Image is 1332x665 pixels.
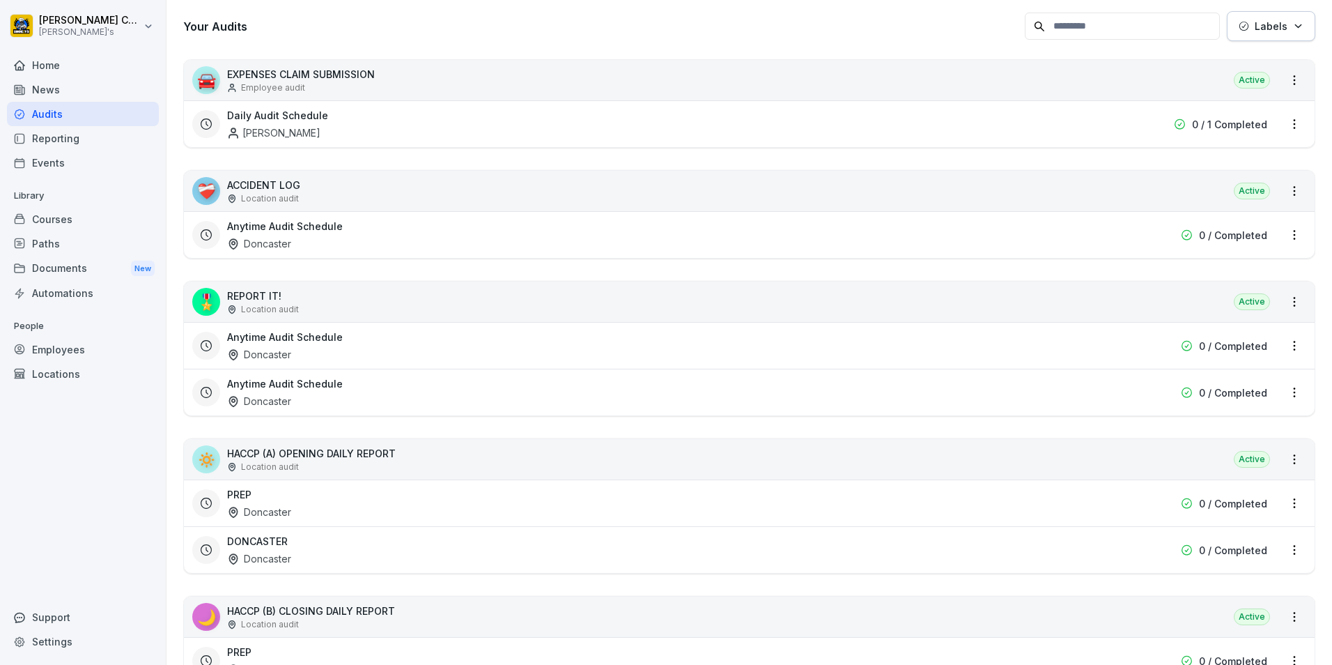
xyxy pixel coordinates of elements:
[227,487,251,502] h3: PREP
[241,82,305,94] p: Employee audit
[227,505,291,519] div: Doncaster
[192,603,220,631] div: 🌙
[7,337,159,362] a: Employees
[183,19,1018,34] h3: Your Audits
[1234,72,1270,89] div: Active
[192,66,220,94] div: 🚘
[227,604,395,618] p: HACCP (B) CLOSING DAILY REPORT
[7,315,159,337] p: People
[241,303,299,316] p: Location audit
[7,362,159,386] a: Locations
[1255,19,1287,33] p: Labels
[7,281,159,305] a: Automations
[227,289,299,303] p: REPORT IT!
[39,27,141,37] p: [PERSON_NAME]'s
[1234,183,1270,199] div: Active
[1227,11,1315,41] button: Labels
[131,261,155,277] div: New
[7,102,159,126] a: Audits
[7,151,159,175] a: Events
[227,219,343,234] h3: Anytime Audit Schedule
[39,15,141,26] p: [PERSON_NAME] Calladine
[227,347,291,362] div: Doncaster
[1199,228,1267,243] p: 0 / Completed
[227,108,328,123] h3: Daily Audit Schedule
[241,461,299,473] p: Location audit
[7,77,159,102] a: News
[1234,451,1270,468] div: Active
[7,629,159,654] a: Settings
[227,376,343,391] h3: Anytime Audit Schedule
[7,231,159,256] a: Paths
[1234,293,1270,310] div: Active
[192,177,220,205] div: ❤️‍🩹
[7,207,159,231] a: Courses
[1192,117,1267,132] p: 0 / 1 Completed
[227,645,251,659] h3: PREP
[192,445,220,473] div: 🔅
[227,330,343,344] h3: Anytime Audit Schedule
[7,256,159,282] a: DocumentsNew
[227,125,320,140] div: [PERSON_NAME]
[192,288,220,316] div: 🎖️
[241,192,299,205] p: Location audit
[1234,609,1270,625] div: Active
[1199,543,1267,558] p: 0 / Completed
[1199,496,1267,511] p: 0 / Completed
[7,185,159,207] p: Library
[7,256,159,282] div: Documents
[1199,339,1267,353] p: 0 / Completed
[7,53,159,77] a: Home
[7,126,159,151] a: Reporting
[227,394,291,408] div: Doncaster
[7,605,159,629] div: Support
[227,551,291,566] div: Doncaster
[227,534,288,549] h3: DONCASTER
[227,236,291,251] div: Doncaster
[227,67,375,82] p: EXPENSES CLAIM SUBMISSION
[227,446,396,461] p: HACCP (A) OPENING DAILY REPORT
[1199,385,1267,400] p: 0 / Completed
[241,618,299,631] p: Location audit
[227,178,300,192] p: ACCIDENT LOG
